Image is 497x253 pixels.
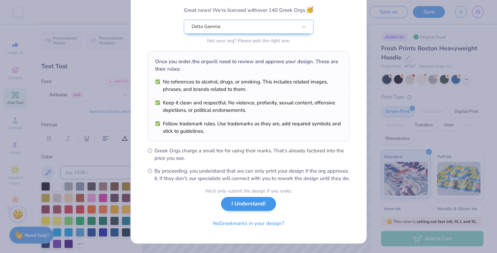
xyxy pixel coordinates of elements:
[205,187,292,195] div: We’ll only submit the design if you order.
[207,217,290,230] button: NoGreekmarks in your design?
[155,78,342,93] li: No references to alcohol, drugs, or smoking. This includes related images, phrases, and brands re...
[155,58,342,73] div: Once you order, the org will need to review and approve your design. These are their rules:
[184,5,314,15] div: Great news! We’re licensed with over 140 Greek Orgs.
[154,167,350,182] span: By proceeding, you understand that we can only print your design if the org approves it. If they ...
[306,6,314,14] span: 🥳
[154,147,350,162] span: Greek Orgs charge a small fee for using their marks. That’s already factored into the price you see.
[155,120,342,135] li: Follow trademark rules. Use trademarks as they are, add required symbols and stick to guidelines.
[155,99,342,114] li: Keep it clean and respectful. No violence, profanity, sexual content, offensive depictions, or po...
[221,197,276,211] button: I Understand!
[184,37,314,44] div: Not your org? Please pick the right one.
